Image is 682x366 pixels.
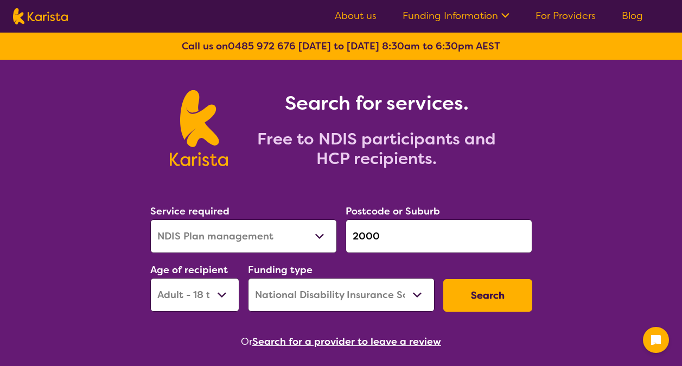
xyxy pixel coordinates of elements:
[335,9,377,22] a: About us
[13,8,68,24] img: Karista logo
[346,219,532,253] input: Type
[536,9,596,22] a: For Providers
[150,205,230,218] label: Service required
[241,333,252,350] span: Or
[622,9,643,22] a: Blog
[241,90,512,116] h1: Search for services.
[228,40,296,53] a: 0485 972 676
[346,205,440,218] label: Postcode or Suburb
[150,263,228,276] label: Age of recipient
[403,9,509,22] a: Funding Information
[182,40,500,53] b: Call us on [DATE] to [DATE] 8:30am to 6:30pm AEST
[170,90,228,166] img: Karista logo
[252,333,441,350] button: Search for a provider to leave a review
[241,129,512,168] h2: Free to NDIS participants and HCP recipients.
[443,279,532,312] button: Search
[248,263,313,276] label: Funding type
